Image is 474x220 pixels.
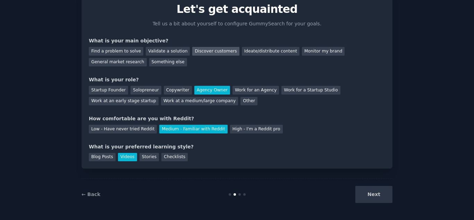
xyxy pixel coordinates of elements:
[149,58,187,67] div: Something else
[118,153,137,162] div: Videos
[89,58,147,67] div: General market research
[302,47,345,56] div: Monitor my brand
[159,125,227,133] div: Medium - Familiar with Reddit
[89,86,128,95] div: Startup Founder
[89,153,116,162] div: Blog Posts
[89,37,385,44] div: What is your main objective?
[82,192,100,197] a: ← Back
[161,153,188,162] div: Checklists
[146,47,190,56] div: Validate a solution
[240,97,257,106] div: Other
[194,86,230,95] div: Agency Owner
[161,97,238,106] div: Work at a medium/large company
[242,47,299,56] div: Ideate/distribute content
[89,47,143,56] div: Find a problem to solve
[230,125,283,133] div: High - I'm a Reddit pro
[150,20,324,27] p: Tell us a bit about yourself to configure GummySearch for your goals.
[130,86,161,95] div: Solopreneur
[89,115,385,122] div: How comfortable are you with Reddit?
[232,86,279,95] div: Work for an Agency
[89,3,385,15] p: Let's get acquainted
[192,47,239,56] div: Discover customers
[164,86,192,95] div: Copywriter
[281,86,340,95] div: Work for a Startup Studio
[89,143,385,150] div: What is your preferred learning style?
[139,153,159,162] div: Stories
[89,125,157,133] div: Low - Have never tried Reddit
[89,97,159,106] div: Work at an early stage startup
[89,76,385,83] div: What is your role?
